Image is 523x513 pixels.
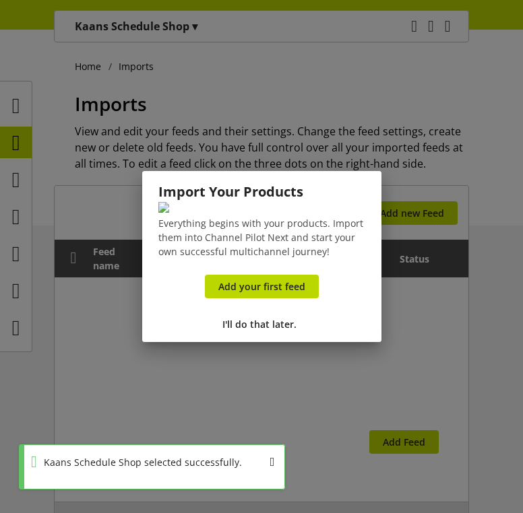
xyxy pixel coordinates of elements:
[37,455,242,469] div: Kaans Schedule Shop selected successfully.
[158,202,169,213] img: ce2b93688b7a4d1f15e5c669d171ab6f.svg
[158,182,365,202] h1: Import Your Products
[218,279,305,294] span: Add your first feed
[205,275,319,298] a: Add your first feed
[214,312,309,336] button: I'll do that later.
[158,216,365,259] p: Everything begins with your products. Import them into Channel Pilot Next and start your own succ...
[222,317,297,331] span: I'll do that later.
